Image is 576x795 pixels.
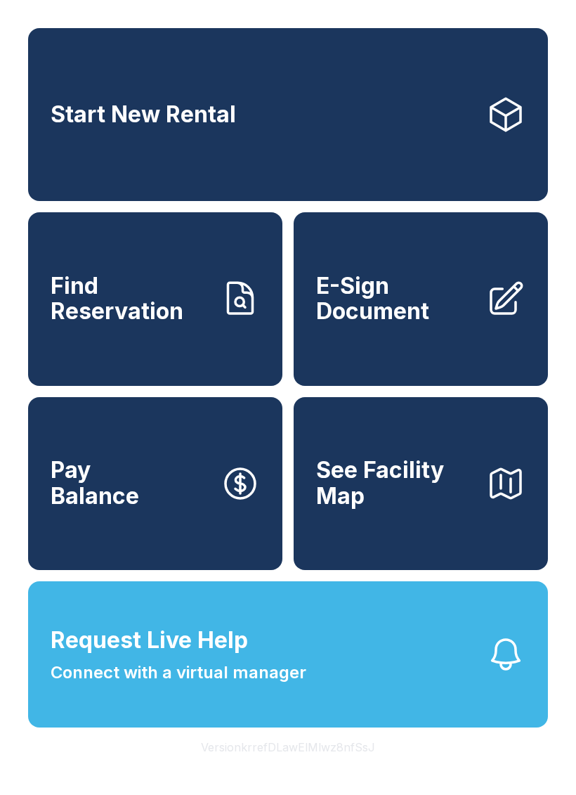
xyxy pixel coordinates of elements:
button: VersionkrrefDLawElMlwz8nfSsJ [190,728,386,767]
button: See Facility Map [294,397,548,570]
button: PayBalance [28,397,282,570]
span: Pay Balance [51,458,139,509]
a: Find Reservation [28,212,282,385]
a: E-Sign Document [294,212,548,385]
a: Start New Rental [28,28,548,201]
span: See Facility Map [316,458,475,509]
button: Request Live HelpConnect with a virtual manager [28,581,548,728]
span: Start New Rental [51,102,236,128]
span: E-Sign Document [316,273,475,325]
span: Connect with a virtual manager [51,660,306,685]
span: Find Reservation [51,273,209,325]
span: Request Live Help [51,623,248,657]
